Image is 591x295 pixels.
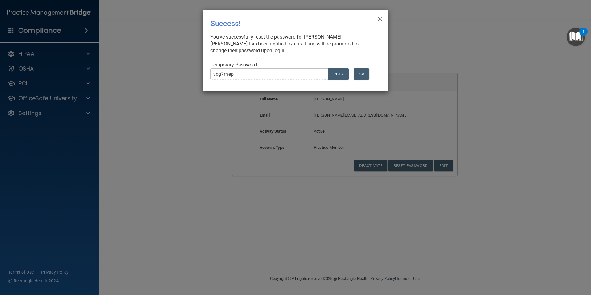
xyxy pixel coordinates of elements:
iframe: Drift Widget Chat Controller [484,251,584,276]
span: Temporary Password [210,62,257,68]
button: OK [354,68,369,80]
div: You've successfully reset the password for [PERSON_NAME]. [PERSON_NAME] has been notified by emai... [210,34,376,54]
span: × [377,12,383,24]
button: COPY [328,68,349,80]
div: Success! [210,15,355,32]
button: Open Resource Center, 1 new notification [567,28,585,46]
div: 1 [582,32,585,40]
